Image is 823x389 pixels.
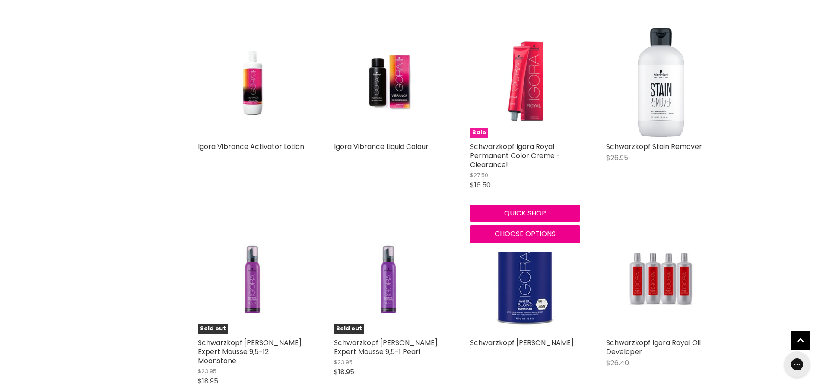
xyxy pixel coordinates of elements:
span: $23.95 [198,367,216,375]
span: Sold out [334,324,364,334]
img: Schwarzkopf Igora Royal Oil Developer [624,224,697,334]
span: $26.95 [606,153,628,163]
a: Schwarzkopf [PERSON_NAME] Expert Mousse 9,5-1 Pearl [334,338,438,357]
img: Schwarzkopf Igora Royal Permanent Color Creme - Clearance! [488,28,561,138]
a: Schwarzkopf [PERSON_NAME] [470,338,574,348]
a: Igora Vibrance Liquid Colour [334,142,429,152]
a: Schwarzkopf Igora Expert Mousse 9,5-12 MoonstoneSold out [198,224,308,334]
a: Igora Vibrance Liquid Colour [334,28,444,138]
a: Schwarzkopf Igora Royal Oil Developer [606,224,716,334]
span: $18.95 [198,376,218,386]
span: $26.40 [606,358,629,368]
a: Schwarzkopf Igora Royal Permanent Color Creme - Clearance!Sale [470,28,580,138]
span: $23.95 [334,358,353,366]
a: Schwarzkopf Igora Vario Bleach [470,224,580,334]
a: Schwarzkopf Igora Expert Mousse 9,5-1 PearlSold out [334,224,444,334]
img: Schwarzkopf Igora Vario Bleach [476,224,574,334]
span: Choose options [495,229,556,239]
span: Sold out [198,324,228,334]
img: Schwarzkopf Igora Expert Mousse 9,5-12 Moonstone [216,224,289,334]
img: Igora Vibrance Activator Lotion [216,28,289,138]
img: Schwarzkopf Igora Expert Mousse 9,5-1 Pearl [352,224,426,334]
a: Schwarzkopf Igora Royal Permanent Color Creme - Clearance! [470,142,560,170]
span: Sale [470,128,488,138]
button: Choose options [470,225,580,243]
span: $18.95 [334,367,354,377]
img: Schwarzkopf Stain Remover [637,28,685,138]
a: Igora Vibrance Activator Lotion [198,142,304,152]
a: Schwarzkopf [PERSON_NAME] Expert Mousse 9,5-12 Moonstone [198,338,302,366]
button: Quick shop [470,205,580,222]
a: Igora Vibrance Activator Lotion [198,28,308,138]
a: Schwarzkopf Stain Remover [606,142,702,152]
a: Schwarzkopf Stain Remover [606,28,716,138]
img: Igora Vibrance Liquid Colour [352,28,426,138]
iframe: Gorgias live chat messenger [780,348,814,380]
span: $27.50 [470,171,488,179]
span: $16.50 [470,180,491,190]
a: Schwarzkopf Igora Royal Oil Developer [606,338,701,357]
